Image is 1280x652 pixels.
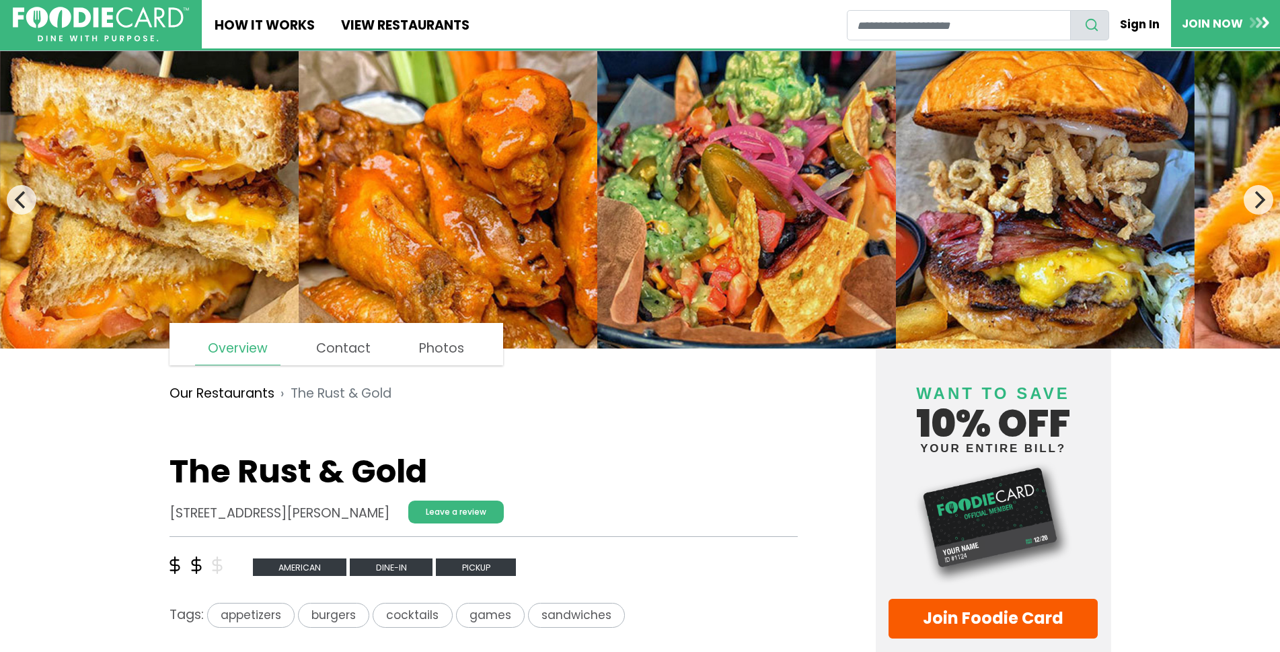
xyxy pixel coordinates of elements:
[253,557,350,575] a: American
[170,374,798,413] nav: breadcrumb
[298,606,373,624] a: burgers
[847,10,1071,40] input: restaurant search
[1070,10,1109,40] button: search
[350,558,432,577] span: Dine-in
[350,557,436,575] a: Dine-in
[889,599,1098,639] a: Join Foodie Card
[274,384,391,404] li: The Rust & Gold
[528,603,625,628] span: sandwiches
[528,606,625,624] a: sandwiches
[916,384,1069,402] span: Want to save
[253,558,347,577] span: American
[170,603,798,634] div: Tags:
[170,323,504,365] nav: page links
[170,452,798,491] h1: The Rust & Gold
[204,606,298,624] a: appetizers
[889,461,1098,585] img: Foodie Card
[170,504,389,523] address: [STREET_ADDRESS][PERSON_NAME]
[456,606,528,624] a: games
[195,332,280,365] a: Overview
[456,603,525,628] span: games
[406,332,477,365] a: Photos
[1109,9,1171,39] a: Sign In
[889,443,1098,454] small: your entire bill?
[436,558,516,577] span: Pickup
[7,185,36,215] button: Previous
[13,7,189,42] img: FoodieCard; Eat, Drink, Save, Donate
[889,367,1098,454] h4: 10% off
[373,606,455,624] a: cocktails
[303,332,383,365] a: Contact
[207,603,295,628] span: appetizers
[298,603,369,628] span: burgers
[1244,185,1273,215] button: Next
[436,557,516,575] a: Pickup
[373,603,452,628] span: cocktails
[408,501,504,523] a: Leave a review
[170,384,274,404] a: Our Restaurants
